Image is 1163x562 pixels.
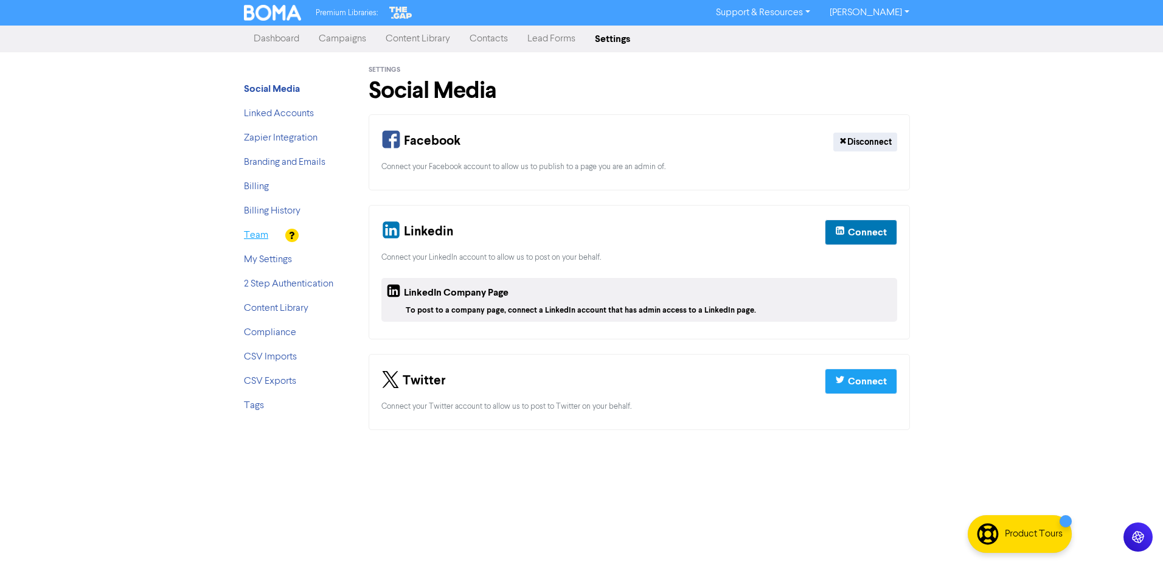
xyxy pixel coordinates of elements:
[381,252,897,263] div: Connect your LinkedIn account to allow us to post on your behalf.
[244,401,264,411] a: Tags
[376,27,460,51] a: Content Library
[244,5,301,21] img: BOMA Logo
[244,182,269,192] a: Billing
[316,9,378,17] span: Premium Libraries:
[244,85,300,94] a: Social Media
[244,158,325,167] a: Branding and Emails
[369,66,400,74] span: Settings
[244,328,296,338] a: Compliance
[244,352,297,362] a: CSV Imports
[706,3,820,23] a: Support & Resources
[848,225,887,240] div: Connect
[309,27,376,51] a: Campaigns
[820,3,919,23] a: [PERSON_NAME]
[244,109,314,119] a: Linked Accounts
[244,27,309,51] a: Dashboard
[244,83,300,95] strong: Social Media
[244,133,318,143] a: Zapier Integration
[244,231,268,240] a: Team
[518,27,585,51] a: Lead Forms
[381,218,453,247] div: Linkedin
[387,5,414,21] img: The Gap
[406,305,892,316] div: To post to a company page, connect a LinkedIn account that has admin access to a LinkedIn page.
[244,255,292,265] a: My Settings
[825,369,897,394] button: Connect
[381,161,897,173] div: Connect your Facebook account to allow us to publish to a page you are an admin of.
[386,283,509,305] div: LinkedIn Company Page
[825,220,897,245] button: Connect
[1102,504,1163,562] iframe: Chat Widget
[848,374,887,389] div: Connect
[369,114,910,190] div: Your Facebook Connection
[833,133,897,151] button: Disconnect
[244,279,333,289] a: 2 Step Authentication
[244,376,296,386] a: CSV Exports
[381,401,897,412] div: Connect your Twitter account to allow us to post to Twitter on your behalf.
[381,367,446,396] div: Twitter
[244,206,300,216] a: Billing History
[585,27,640,51] a: Settings
[369,205,910,339] div: Your Linkedin and Company Page Connection
[460,27,518,51] a: Contacts
[244,304,308,313] a: Content Library
[369,354,910,430] div: Your Twitter Connection
[369,77,910,105] h1: Social Media
[381,127,460,156] div: Facebook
